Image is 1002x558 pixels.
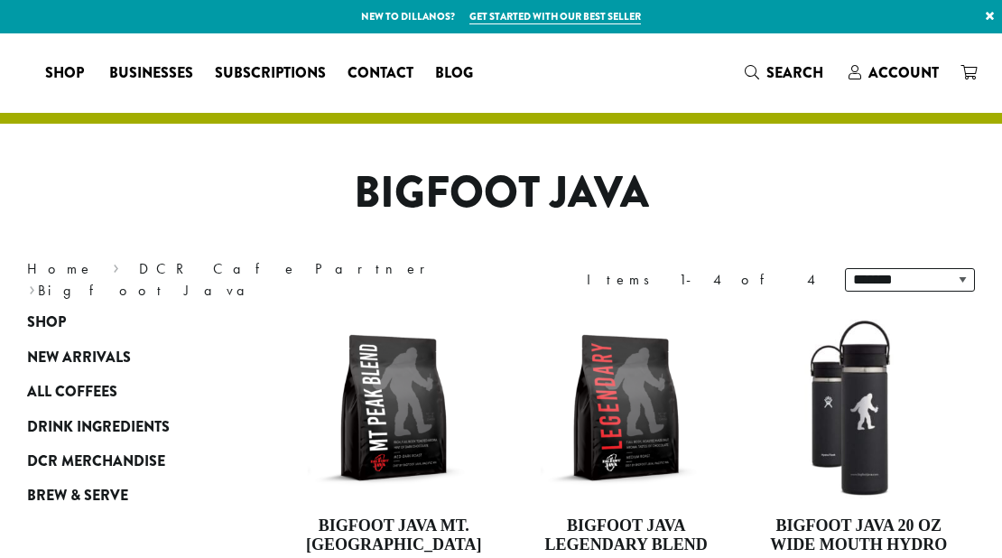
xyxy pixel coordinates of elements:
[435,62,473,85] span: Blog
[533,314,719,501] img: BFJ_Legendary_12oz-300x300.png
[301,516,487,555] h4: Bigfoot Java Mt. [GEOGRAPHIC_DATA]
[14,167,988,219] h1: Bigfoot Java
[27,444,224,479] a: DCR Merchandise
[27,347,131,369] span: New Arrivals
[215,62,326,85] span: Subscriptions
[27,416,170,439] span: Drink Ingredients
[27,312,66,334] span: Shop
[139,259,438,278] a: DCR Cafe Partner
[766,62,823,83] span: Search
[109,62,193,85] span: Businesses
[533,516,719,555] h4: Bigfoot Java Legendary Blend
[45,62,84,85] span: Shop
[348,62,413,85] span: Contact
[765,314,951,501] img: LO2867-BFJ-Hydro-Flask-20oz-WM-wFlex-Sip-Lid-Black-300x300.jpg
[300,314,487,501] img: BFJ_MtPeak_12oz-300x300.png
[27,485,128,507] span: Brew & Serve
[27,381,117,404] span: All Coffees
[27,258,474,302] nav: Breadcrumb
[27,409,224,443] a: Drink Ingredients
[27,305,224,339] a: Shop
[27,259,94,278] a: Home
[34,59,98,88] a: Shop
[27,340,224,375] a: New Arrivals
[469,9,641,24] a: Get started with our best seller
[868,62,939,83] span: Account
[734,58,838,88] a: Search
[27,451,165,473] span: DCR Merchandise
[27,479,224,513] a: Brew & Serve
[27,375,224,409] a: All Coffees
[587,269,818,291] div: Items 1-4 of 4
[113,252,119,280] span: ›
[29,274,35,302] span: ›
